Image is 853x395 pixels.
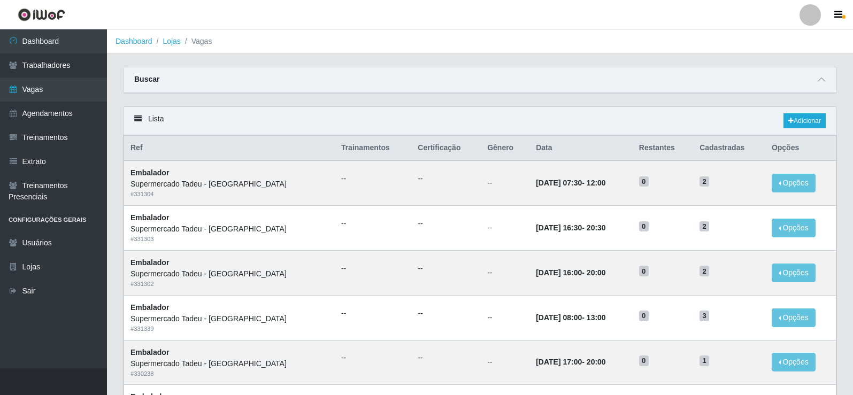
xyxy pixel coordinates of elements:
[130,280,328,289] div: # 331302
[130,348,169,357] strong: Embalador
[130,235,328,244] div: # 331303
[536,358,582,366] time: [DATE] 17:00
[130,303,169,312] strong: Embalador
[587,313,606,322] time: 13:00
[765,136,836,161] th: Opções
[134,75,159,83] strong: Buscar
[536,268,582,277] time: [DATE] 16:00
[639,176,649,187] span: 0
[418,352,474,363] ul: --
[130,268,328,280] div: Supermercado Tadeu - [GEOGRAPHIC_DATA]
[130,223,328,235] div: Supermercado Tadeu - [GEOGRAPHIC_DATA]
[130,213,169,222] strong: Embalador
[418,173,474,184] ul: --
[481,206,529,251] td: --
[116,37,152,45] a: Dashboard
[481,295,529,340] td: --
[587,223,606,232] time: 20:30
[536,223,582,232] time: [DATE] 16:30
[587,358,606,366] time: 20:00
[481,250,529,295] td: --
[130,190,328,199] div: # 331304
[130,358,328,369] div: Supermercado Tadeu - [GEOGRAPHIC_DATA]
[529,136,633,161] th: Data
[124,107,836,135] div: Lista
[536,313,582,322] time: [DATE] 08:00
[341,308,405,319] ul: --
[335,136,411,161] th: Trainamentos
[341,173,405,184] ul: --
[783,113,826,128] a: Adicionar
[130,324,328,334] div: # 331339
[772,219,816,237] button: Opções
[107,29,853,54] nav: breadcrumb
[481,340,529,385] td: --
[124,136,335,161] th: Ref
[700,355,709,366] span: 1
[163,37,180,45] a: Lojas
[639,355,649,366] span: 0
[536,358,605,366] strong: -
[700,221,709,232] span: 2
[536,223,605,232] strong: -
[536,179,605,187] strong: -
[772,264,816,282] button: Opções
[700,266,709,276] span: 2
[130,179,328,190] div: Supermercado Tadeu - [GEOGRAPHIC_DATA]
[341,352,405,363] ul: --
[639,266,649,276] span: 0
[130,313,328,324] div: Supermercado Tadeu - [GEOGRAPHIC_DATA]
[341,263,405,274] ul: --
[418,218,474,229] ul: --
[700,311,709,321] span: 3
[587,268,606,277] time: 20:00
[411,136,481,161] th: Certificação
[587,179,606,187] time: 12:00
[772,308,816,327] button: Opções
[639,221,649,232] span: 0
[130,369,328,378] div: # 330238
[18,8,65,21] img: CoreUI Logo
[633,136,693,161] th: Restantes
[772,353,816,371] button: Opções
[700,176,709,187] span: 2
[341,218,405,229] ul: --
[481,136,529,161] th: Gênero
[536,179,582,187] time: [DATE] 07:30
[418,263,474,274] ul: --
[130,168,169,177] strong: Embalador
[181,36,212,47] li: Vagas
[481,160,529,205] td: --
[693,136,765,161] th: Cadastradas
[536,268,605,277] strong: -
[536,313,605,322] strong: -
[772,174,816,192] button: Opções
[639,311,649,321] span: 0
[418,308,474,319] ul: --
[130,258,169,267] strong: Embalador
